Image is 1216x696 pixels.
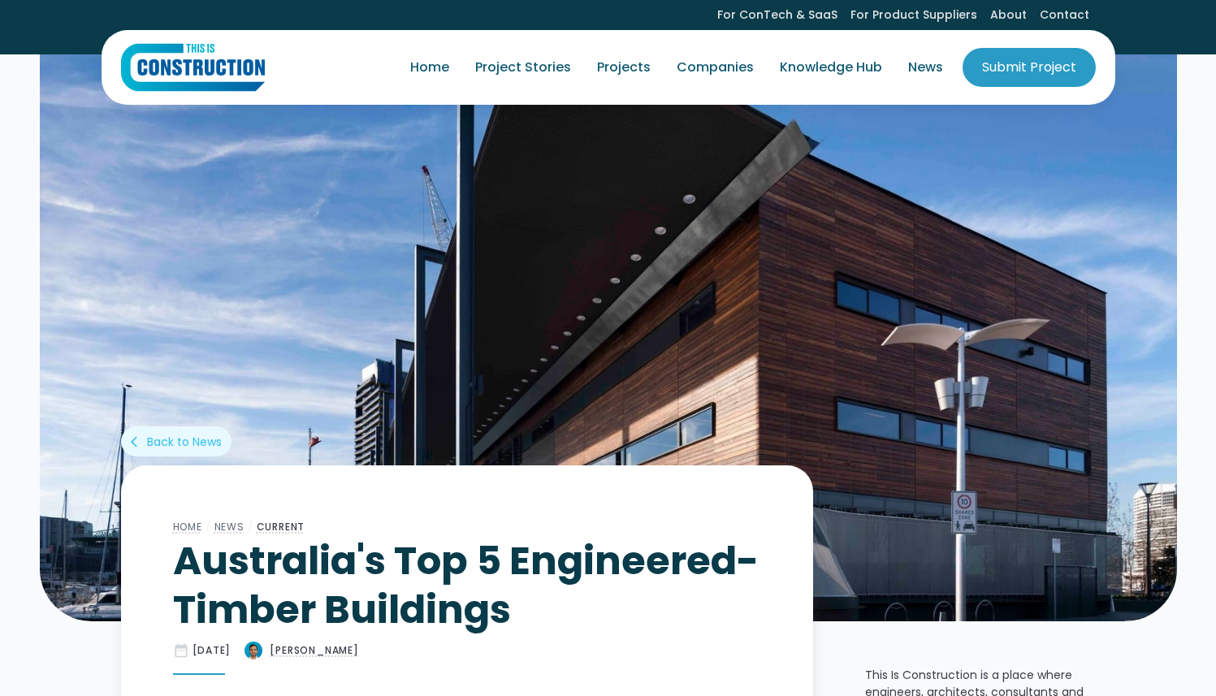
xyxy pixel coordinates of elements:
a: Knowledge Hub [767,45,895,90]
div: / [202,517,214,537]
a: arrow_back_iosBack to News [121,426,232,456]
div: Submit Project [982,58,1076,77]
a: Project Stories [462,45,584,90]
div: [DATE] [193,643,232,658]
div: / [244,517,257,537]
img: Australia's Top 5 Engineered-Timber Buildings [40,53,1177,621]
a: Home [173,520,202,534]
img: Australia's Top 5 Engineered-Timber Buildings [244,641,263,660]
h1: Australia's Top 5 Engineered-Timber Buildings [173,537,761,634]
a: Projects [584,45,664,90]
a: Companies [664,45,767,90]
div: date_range [173,642,189,659]
a: News [895,45,956,90]
a: Current [257,520,305,534]
a: Submit Project [963,48,1096,87]
img: This Is Construction Logo [121,43,265,92]
a: Home [397,45,462,90]
div: arrow_back_ios [131,434,144,450]
a: News [214,520,244,534]
a: [PERSON_NAME] [244,641,358,660]
a: home [121,43,265,92]
div: Back to News [147,434,222,450]
div: [PERSON_NAME] [270,643,358,658]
